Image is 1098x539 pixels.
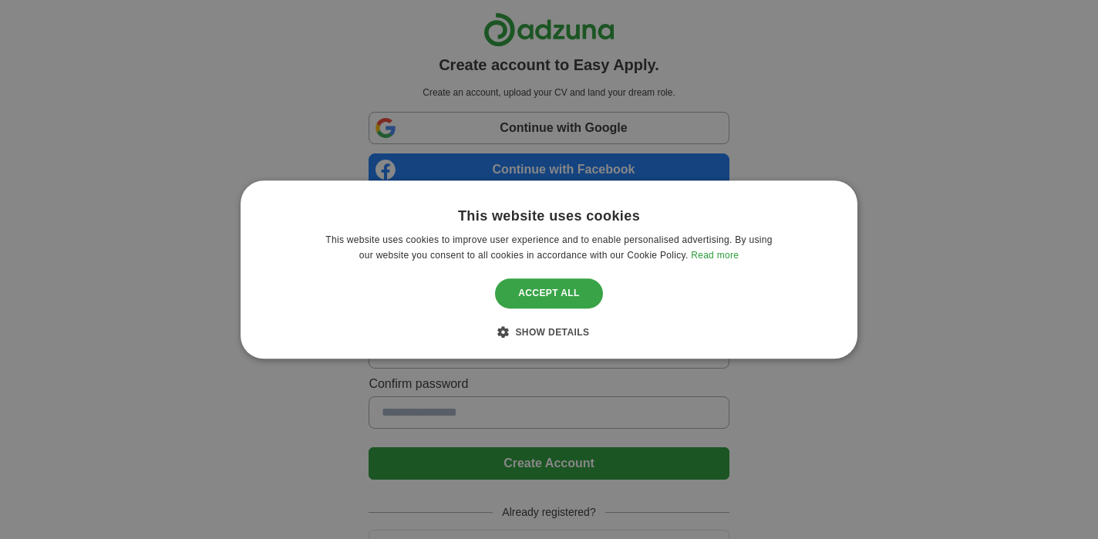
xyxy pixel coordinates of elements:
div: Show details [509,324,590,339]
div: Cookie consent dialog [241,180,857,359]
span: Show details [515,327,589,338]
a: Read more, opens a new window [691,250,739,261]
div: Accept all [495,279,603,308]
div: This website uses cookies [458,207,640,225]
span: This website uses cookies to improve user experience and to enable personalised advertising. By u... [325,234,772,261]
